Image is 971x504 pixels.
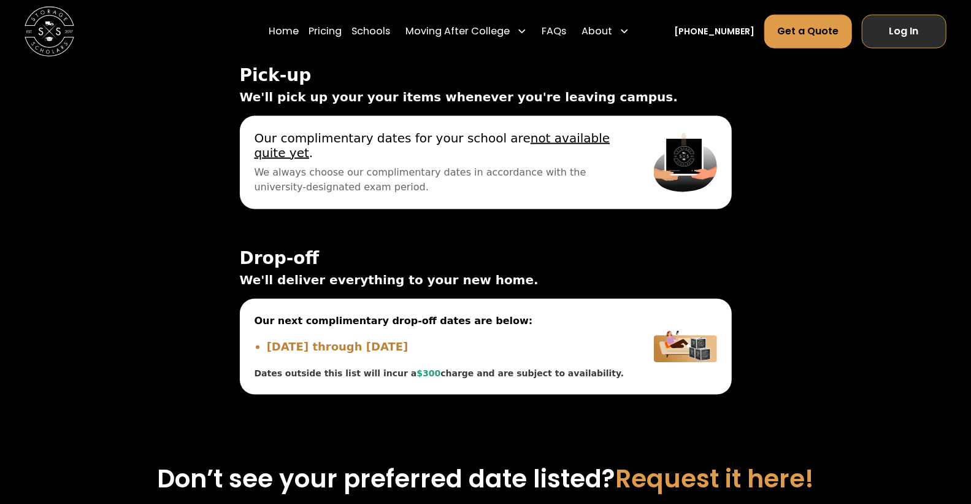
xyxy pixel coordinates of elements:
img: Storage Scholars main logo [25,6,74,56]
a: Log In [862,14,946,48]
span: Our complimentary dates for your school are . [255,131,625,160]
span: We always choose our complimentary dates in accordance with the university-designated exam period. [255,165,625,195]
a: Get a Quote [764,14,851,48]
h3: Don’t see your preferred date listed? [48,465,923,495]
span: We'll pick up your your items whenever you're leaving campus. [240,88,732,106]
div: Moving After College [405,23,510,38]
a: Home [269,14,299,48]
div: Moving After College [401,14,532,48]
a: [PHONE_NUMBER] [674,25,754,37]
span: $300 [416,368,440,378]
span: We'll deliver everything to your new home. [240,271,732,289]
img: Pickup Image [654,131,716,195]
div: Dates outside this list will incur a charge and are subject to availability. [255,367,625,380]
a: Pricing [309,14,342,48]
a: Schools [352,14,391,48]
span: Request it here! [615,462,814,497]
li: [DATE] through [DATE] [267,338,625,355]
span: Drop-off [240,249,732,268]
span: Pick-up [240,66,732,85]
a: FAQs [542,14,567,48]
div: About [581,23,612,38]
u: not available quite yet [255,131,610,160]
div: About [577,14,635,48]
span: Our next complimentary drop-off dates are below: [255,314,625,328]
img: Delivery Image [654,314,716,380]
